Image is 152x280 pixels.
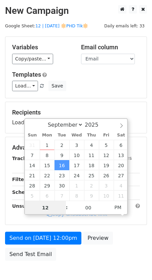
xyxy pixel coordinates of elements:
[84,190,99,201] span: October 9, 2025
[83,232,113,245] a: Preview
[40,133,54,137] span: Mon
[54,133,69,137] span: Tue
[102,23,147,28] a: Daily emails left: 33
[99,133,114,137] span: Fri
[114,133,128,137] span: Sat
[40,160,54,170] span: September 15, 2025
[69,170,84,180] span: September 24, 2025
[12,189,36,195] strong: Schedule
[40,180,54,190] span: September 29, 2025
[12,109,140,116] h5: Recipients
[84,150,99,160] span: September 11, 2025
[12,44,71,51] h5: Variables
[69,150,84,160] span: September 10, 2025
[40,190,54,201] span: October 6, 2025
[5,232,81,245] a: Send on [DATE] 12:00pm
[69,140,84,150] span: September 3, 2025
[25,190,40,201] span: October 5, 2025
[40,150,54,160] span: September 8, 2025
[114,180,128,190] span: October 4, 2025
[54,150,69,160] span: September 9, 2025
[84,170,99,180] span: September 25, 2025
[35,23,88,28] a: 12 | [DATE] 🔆PHD Tik🔆
[12,54,53,64] a: Copy/paste...
[84,133,99,137] span: Thu
[40,170,54,180] span: September 22, 2025
[54,170,69,180] span: September 23, 2025
[54,160,69,170] span: September 16, 2025
[25,170,40,180] span: September 21, 2025
[99,180,114,190] span: October 3, 2025
[118,248,152,280] iframe: Chat Widget
[25,150,40,160] span: September 7, 2025
[66,201,68,214] span: :
[12,144,140,151] h5: Advanced
[12,109,140,126] div: Loading...
[25,160,40,170] span: September 14, 2025
[68,201,109,214] input: Minute
[5,248,56,261] a: Send Test Email
[12,81,38,91] a: Load...
[99,190,114,201] span: October 10, 2025
[12,156,35,161] strong: Tracking
[54,180,69,190] span: September 30, 2025
[54,190,69,201] span: October 7, 2025
[81,44,140,51] h5: Email column
[105,155,131,162] label: UTM Codes
[5,23,88,28] small: Google Sheet:
[84,140,99,150] span: September 4, 2025
[99,150,114,160] span: September 12, 2025
[99,160,114,170] span: September 19, 2025
[99,170,114,180] span: September 26, 2025
[25,201,66,214] input: Hour
[99,140,114,150] span: September 5, 2025
[69,180,84,190] span: October 1, 2025
[40,140,54,150] span: September 1, 2025
[12,177,29,182] strong: Filters
[69,190,84,201] span: October 8, 2025
[54,140,69,150] span: September 2, 2025
[114,170,128,180] span: September 27, 2025
[12,203,45,209] strong: Unsubscribe
[84,180,99,190] span: October 2, 2025
[47,211,107,217] a: Copy unsubscribe link
[114,160,128,170] span: September 20, 2025
[114,190,128,201] span: October 11, 2025
[69,133,84,137] span: Wed
[69,160,84,170] span: September 17, 2025
[114,150,128,160] span: September 13, 2025
[114,140,128,150] span: September 6, 2025
[25,140,40,150] span: August 31, 2025
[83,122,107,128] input: Year
[102,22,147,30] span: Daily emails left: 33
[48,81,66,91] button: Save
[84,160,99,170] span: September 18, 2025
[5,5,147,17] h2: New Campaign
[12,71,41,78] a: Templates
[25,180,40,190] span: September 28, 2025
[25,133,40,137] span: Sun
[109,201,127,214] span: Click to toggle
